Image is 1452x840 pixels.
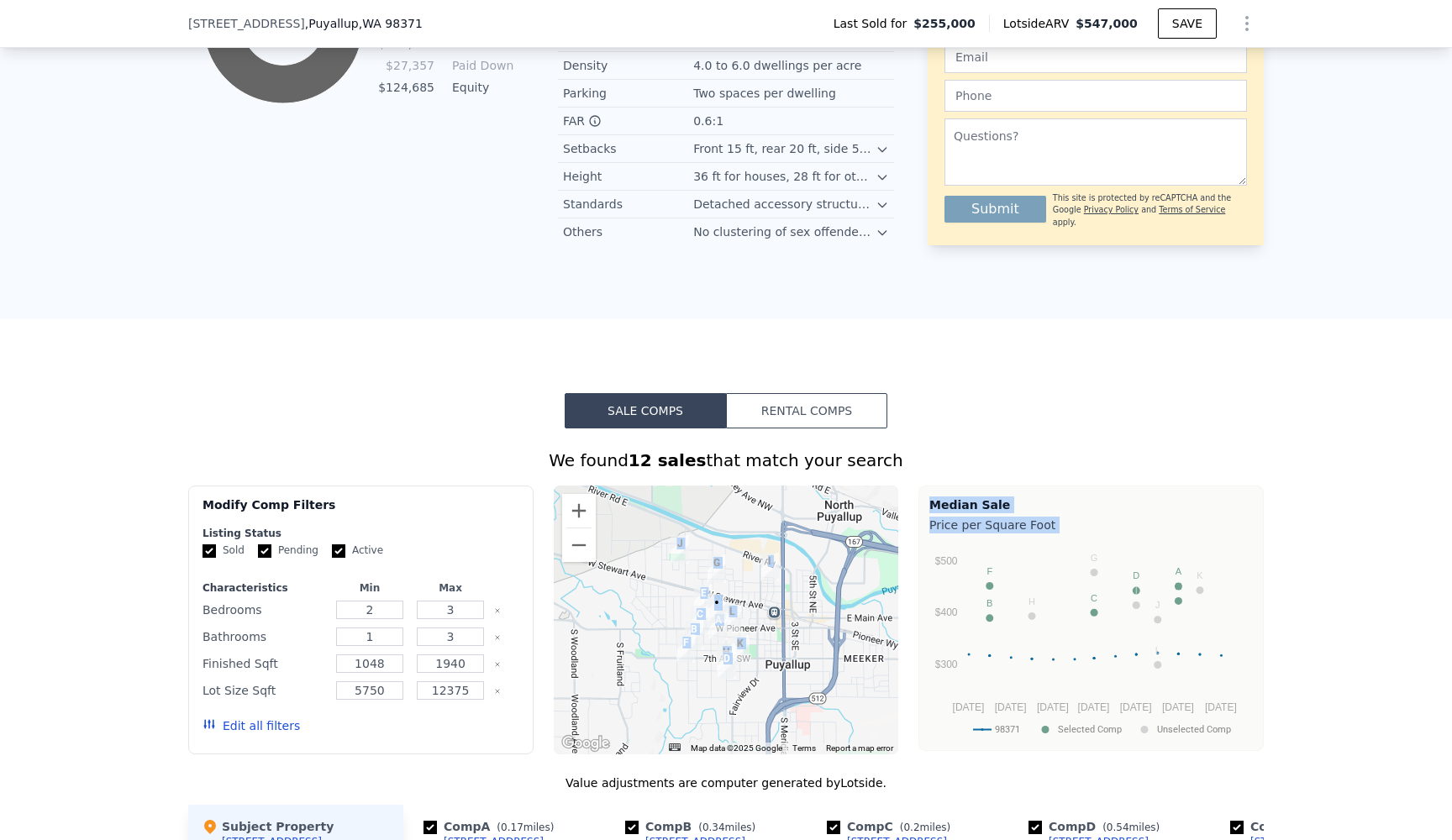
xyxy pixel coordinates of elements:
div: Finished Sqft [203,652,326,675]
div: FAR [563,113,693,129]
a: Open this area in Google Maps (opens a new window) [558,732,613,754]
span: 0.2 [903,822,919,833]
text: $500 [935,555,958,567]
a: Report a map error [826,743,893,753]
div: Parking [563,85,693,102]
div: 205 7th Ave NW [760,553,779,581]
div: Lot Size Sqft [203,679,326,702]
input: Active [332,544,345,558]
td: $27,357 [377,56,435,75]
div: Front 15 ft, rear 20 ft, side 5 ft, street side 15 ft [693,140,876,157]
text: [DATE] [1037,701,1069,713]
div: Bathrooms [203,625,326,648]
div: Setbacks [563,140,693,157]
text: C [1091,593,1097,603]
div: Height [563,168,693,185]
text: Unselected Comp [1157,724,1231,735]
div: 36 ft for houses, 28 ft for other structures [693,168,876,185]
a: Privacy Policy [1084,205,1139,214]
button: Zoom in [562,494,596,528]
div: Comp D [1028,818,1166,835]
div: Two spaces per dwelling [693,85,839,102]
td: Equity [449,78,524,97]
div: 1209 4th Ave SW [691,606,709,634]
div: No clustering of sex offenders or felons, no commercial leasing, architectural style compatibility [693,223,876,240]
div: Price per Square Foot [929,513,1253,537]
input: Phone [944,80,1247,112]
text: B [986,598,992,608]
div: Subject Property [202,818,334,835]
div: Comp A [423,818,560,835]
div: Value adjustments are computer generated by Lotside . [188,774,1264,791]
text: [DATE] [1162,701,1194,713]
div: Detached accessory structures limited to one per lot under 4 acres, duplex and triplex percentage... [693,196,876,213]
button: Keyboard shortcuts [669,743,681,751]
text: 98371 [995,724,1020,735]
div: 0.6:1 [693,113,727,129]
div: Comp B [625,818,762,835]
div: Min [333,581,407,595]
button: Clear [494,688,501,695]
div: Modify Comp Filters [203,496,519,527]
text: I [1135,585,1138,596]
input: Pending [258,544,271,558]
div: Characteristics [203,581,326,595]
div: 710 14th St SW [676,634,695,663]
div: 709 7th St SW [731,635,750,664]
text: [DATE] [995,701,1027,713]
span: 0.34 [702,822,725,833]
span: , WA 98371 [359,17,423,30]
span: [STREET_ADDRESS] [188,15,305,32]
img: Google [558,732,613,754]
div: Bedrooms [203,598,326,622]
span: Lotside ARV [1003,15,1076,32]
span: ( miles) [490,822,560,833]
span: $547,000 [1076,17,1138,30]
button: Submit [944,196,1046,223]
span: , Puyallup [305,15,423,32]
div: 1006 7th Ave NW [708,554,726,583]
input: Sold [203,544,216,558]
a: Terms of Service [1159,205,1225,214]
strong: 12 sales [629,450,707,470]
input: Email [944,41,1247,73]
svg: A chart. [929,537,1253,747]
div: Max [413,581,487,595]
button: Show Options [1230,7,1264,40]
div: Median Sale [929,496,1253,513]
div: 204 12th St NW [694,585,713,613]
text: A [1176,566,1182,576]
div: Others [563,223,693,240]
div: 4.0 to 6.0 dwellings per acre [693,57,865,74]
text: L [1155,645,1160,655]
text: $300 [935,659,958,670]
td: Paid Down [449,56,524,75]
div: Listing Status [203,527,519,540]
div: Comp C [827,818,957,835]
text: [DATE] [1120,701,1152,713]
div: Comp E [1230,818,1366,835]
button: SAVE [1158,8,1217,39]
div: We found that match your search [188,449,1264,472]
text: D [1133,570,1139,580]
div: 1510 10th Ave NW [671,535,689,564]
div: 928 4th Ave SW [709,612,728,640]
text: J [1155,600,1160,610]
span: $255,000 [913,15,976,32]
span: 0.17 [501,822,523,833]
button: Clear [494,607,501,614]
button: Zoom out [562,528,596,562]
div: 1004 W Main [708,594,726,622]
text: F [986,566,992,576]
span: ( miles) [1096,822,1166,833]
div: 802 W Pioneer [723,603,741,632]
div: 823 9th Ave SW [717,643,735,672]
td: $124,685 [377,78,435,97]
div: Density [563,57,693,74]
text: H [1028,596,1035,606]
text: G [1091,553,1098,563]
text: [DATE] [1205,701,1237,713]
div: 919 9th St SW [718,650,736,679]
label: Pending [258,543,318,558]
span: Map data ©2025 Google [691,743,782,753]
